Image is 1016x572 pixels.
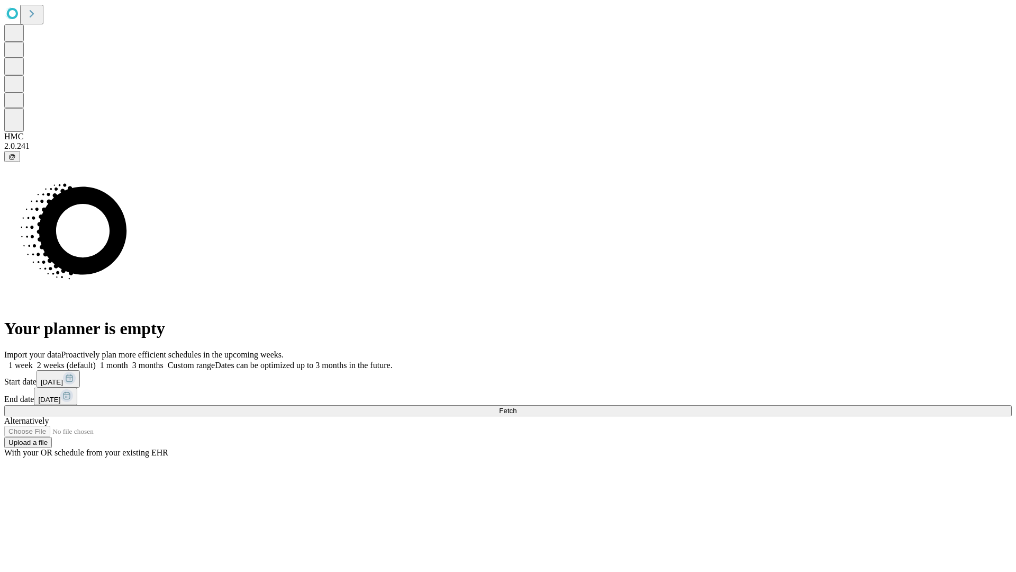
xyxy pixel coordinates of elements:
[499,407,516,415] span: Fetch
[4,448,168,457] span: With your OR schedule from your existing EHR
[4,405,1012,416] button: Fetch
[4,350,61,359] span: Import your data
[4,132,1012,141] div: HMC
[215,361,392,370] span: Dates can be optimized up to 3 months in the future.
[4,151,20,162] button: @
[8,153,16,160] span: @
[34,388,77,405] button: [DATE]
[4,319,1012,338] h1: Your planner is empty
[38,396,60,404] span: [DATE]
[4,141,1012,151] div: 2.0.241
[41,378,63,386] span: [DATE]
[61,350,284,359] span: Proactively plan more efficient schedules in the upcoming weeks.
[4,437,52,448] button: Upload a file
[4,416,49,425] span: Alternatively
[100,361,128,370] span: 1 month
[168,361,215,370] span: Custom range
[4,370,1012,388] div: Start date
[8,361,33,370] span: 1 week
[37,370,80,388] button: [DATE]
[132,361,164,370] span: 3 months
[37,361,96,370] span: 2 weeks (default)
[4,388,1012,405] div: End date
